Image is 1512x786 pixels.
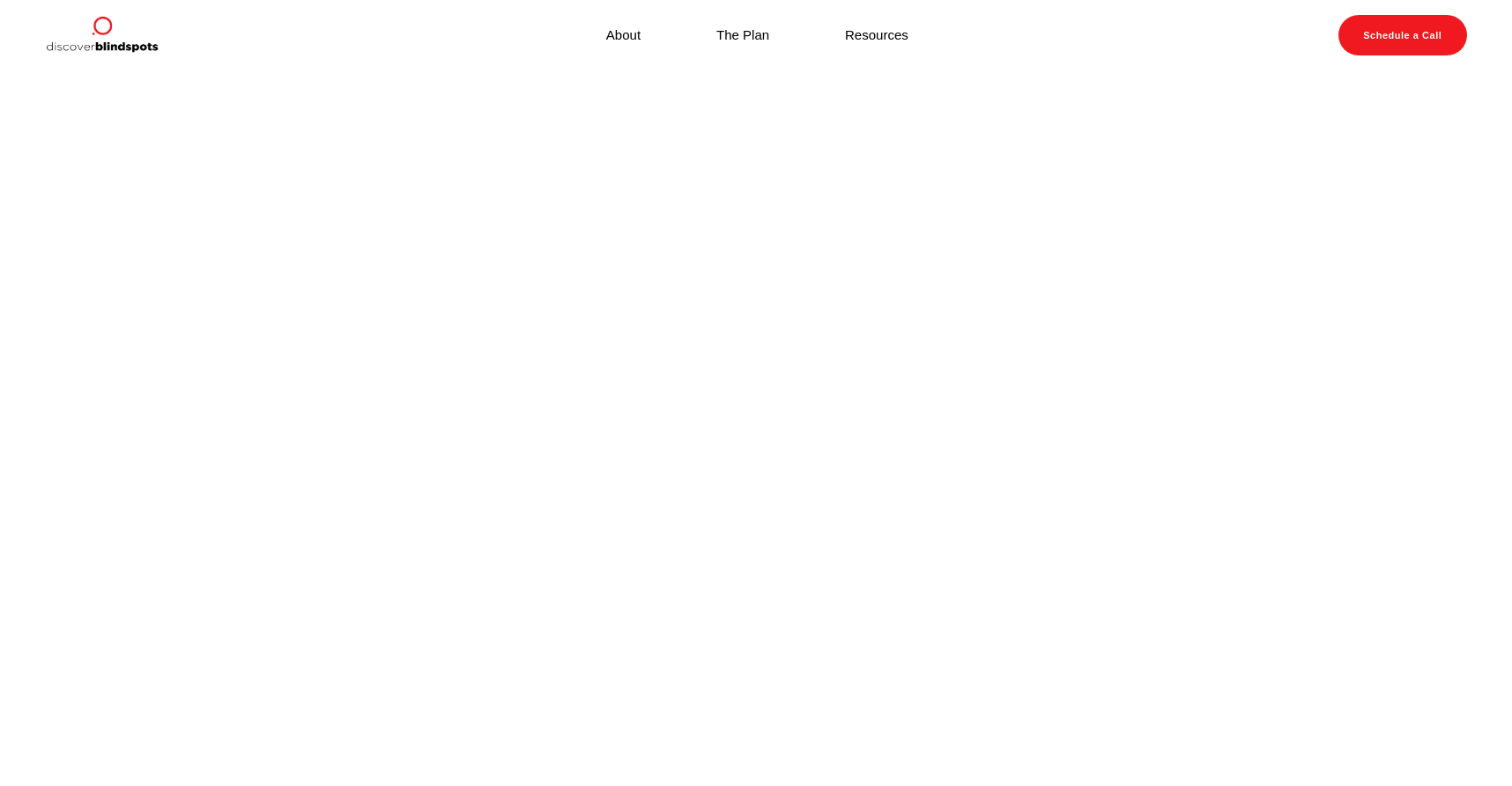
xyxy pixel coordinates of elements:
a: The Plan [716,24,769,48]
a: Schedule a Call [1338,15,1467,55]
a: About [606,24,641,48]
a: Resources [845,24,908,48]
img: Discover Blind Spots [45,15,158,55]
